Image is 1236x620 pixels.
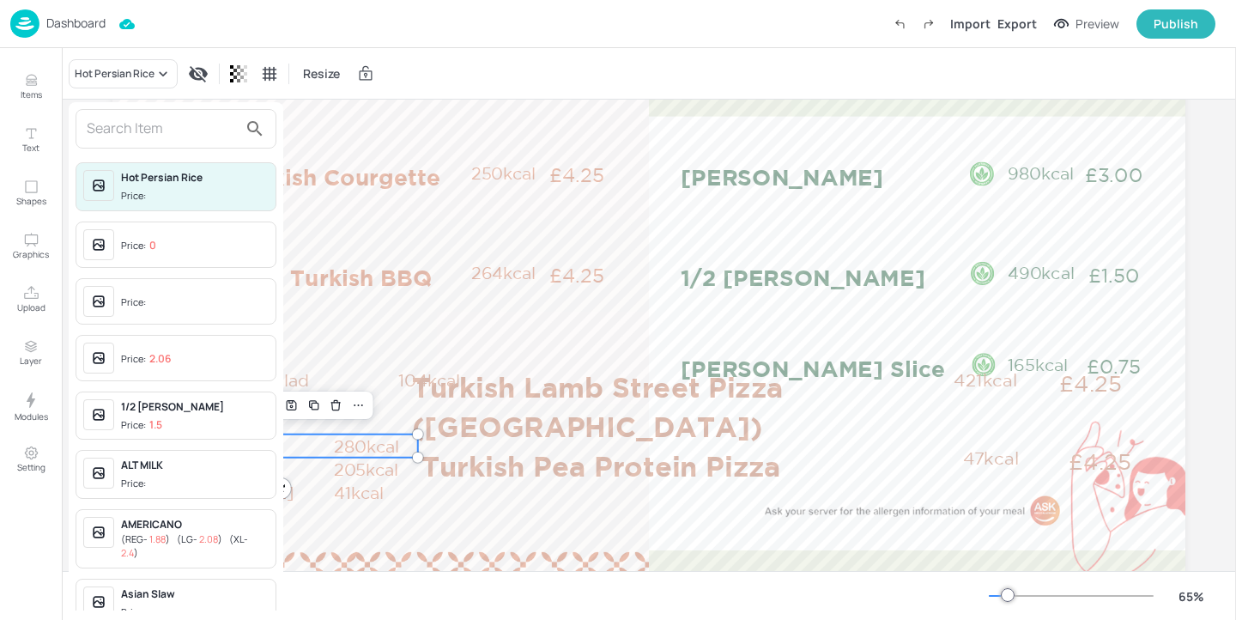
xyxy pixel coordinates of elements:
span: 2.08 [199,532,218,545]
span: 1.88 [149,532,166,545]
div: Price: [121,352,171,367]
p: 2.06 [149,353,171,365]
div: Price: [121,477,149,491]
div: Price: [121,295,149,310]
span: 2.4 [121,546,134,559]
div: Price: [121,418,162,433]
p: 0 [149,240,156,252]
div: ALT MILK [121,458,269,473]
span: ( LG - ) [177,532,222,545]
div: 1/2 [PERSON_NAME] [121,399,269,415]
div: Asian Slaw [121,587,269,602]
div: AMERICANO [121,517,269,532]
span: ( REG - ) [121,532,170,545]
div: Price: [121,189,149,204]
span: ( XL - ) [121,532,248,560]
input: Search Item [87,115,238,143]
button: search [238,112,272,146]
div: Price: [121,605,149,620]
p: 1.5 [149,419,162,431]
div: Price: [121,239,156,253]
div: Hot Persian Rice [121,170,269,185]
